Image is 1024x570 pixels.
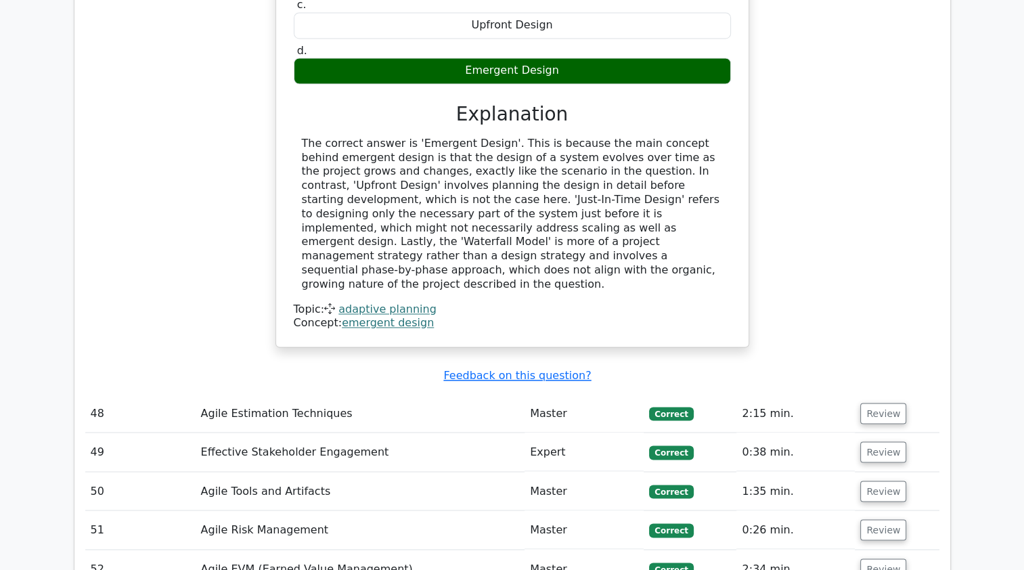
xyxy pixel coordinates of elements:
span: Correct [649,407,693,420]
button: Review [860,441,906,462]
td: 0:38 min. [736,433,855,471]
span: d. [297,44,307,57]
td: Master [525,472,644,510]
td: Agile Tools and Artifacts [196,472,525,510]
div: Concept: [294,316,731,330]
td: 51 [85,510,196,549]
a: adaptive planning [338,303,436,315]
button: Review [860,519,906,540]
td: 0:26 min. [736,510,855,549]
td: Effective Stakeholder Engagement [196,433,525,471]
td: Agile Risk Management [196,510,525,549]
td: Expert [525,433,644,471]
a: emergent design [342,316,434,329]
div: Upfront Design [294,12,731,39]
span: Correct [649,485,693,498]
td: 50 [85,472,196,510]
button: Review [860,481,906,502]
td: Agile Estimation Techniques [196,394,525,433]
span: Correct [649,445,693,459]
span: Correct [649,523,693,537]
td: Master [525,510,644,549]
div: Topic: [294,303,731,317]
a: Feedback on this question? [443,369,591,382]
h3: Explanation [302,103,723,126]
td: 48 [85,394,196,433]
td: 1:35 min. [736,472,855,510]
td: 2:15 min. [736,394,855,433]
td: Master [525,394,644,433]
div: The correct answer is 'Emergent Design'. This is because the main concept behind emergent design ... [302,137,723,292]
td: 49 [85,433,196,471]
div: Emergent Design [294,58,731,84]
button: Review [860,403,906,424]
